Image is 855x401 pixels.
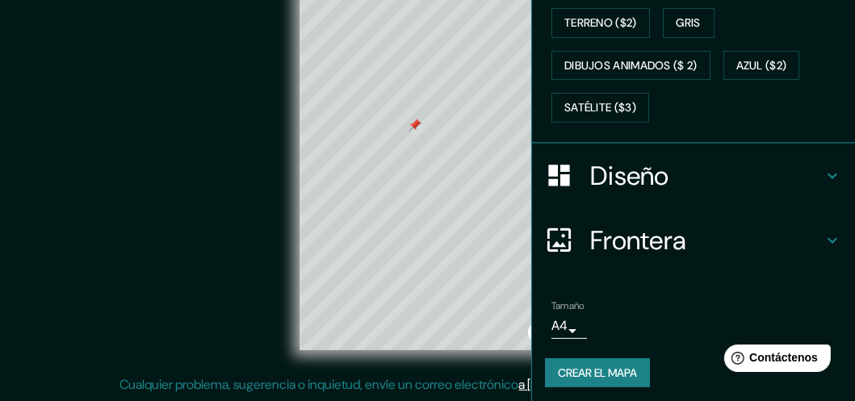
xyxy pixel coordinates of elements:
[532,144,855,208] div: Diseño
[551,313,587,339] div: A4
[120,375,730,395] p: Cualquier problema, sugerencia o inquietud, envíe un correo electrónico .
[545,358,650,388] button: Crear el mapa
[663,8,715,38] button: Gris
[677,13,701,33] font: Gris
[551,8,650,38] button: Terreno ($2)
[590,224,823,257] h4: Frontera
[558,363,637,383] font: Crear el mapa
[528,323,547,342] button: Alternar atribución
[551,93,649,123] button: Satélite ($3)
[590,160,823,192] h4: Diseño
[532,208,855,273] div: Frontera
[564,13,637,33] font: Terreno ($2)
[723,51,800,81] button: Azul ($2)
[564,56,698,76] font: Dibujos animados ($ 2)
[551,299,585,312] label: Tamaño
[736,56,787,76] font: Azul ($2)
[519,376,727,393] a: a [EMAIL_ADDRESS][DOMAIN_NAME]
[711,338,837,383] iframe: Help widget launcher
[564,98,636,118] font: Satélite ($3)
[551,51,710,81] button: Dibujos animados ($ 2)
